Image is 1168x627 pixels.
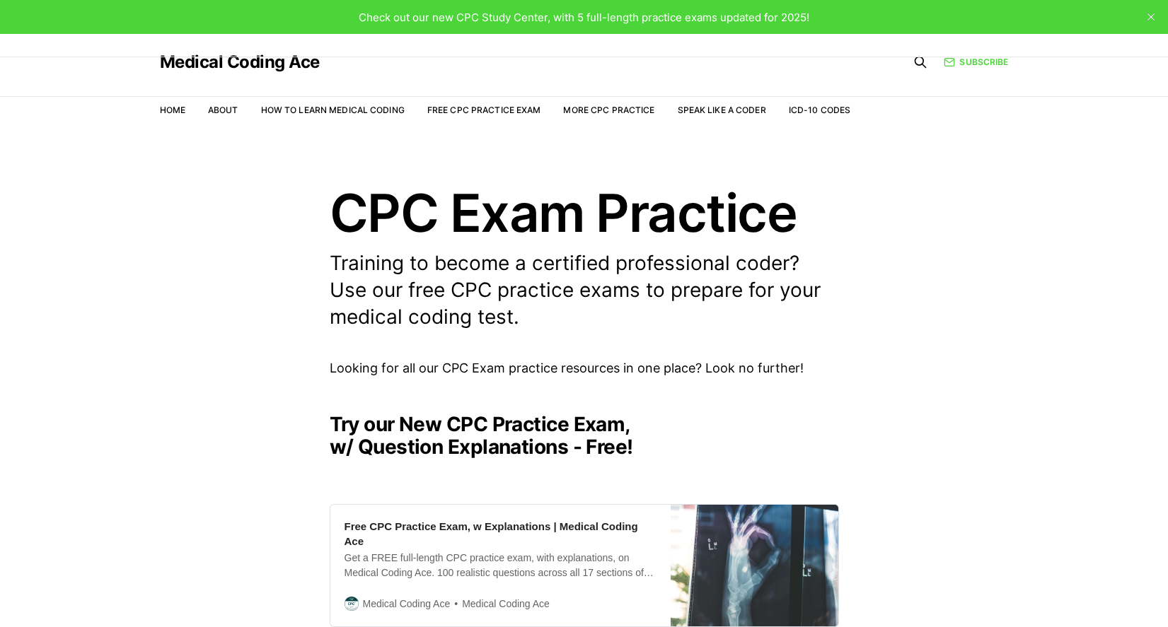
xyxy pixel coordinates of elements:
[363,596,451,611] span: Medical Coding Ace
[330,187,839,239] h1: CPC Exam Practice
[160,54,320,71] a: Medical Coding Ace
[208,105,238,115] a: About
[330,358,839,379] p: Looking for all our CPC Exam practice resources in one place? Look no further!
[330,504,839,627] a: Free CPC Practice Exam, w Explanations | Medical Coding AceGet a FREE full-length CPC practice ex...
[330,413,839,458] h2: Try our New CPC Practice Exam, w/ Question Explanations - Free!
[563,105,654,115] a: More CPC Practice
[937,558,1168,627] iframe: portal-trigger
[359,11,809,24] span: Check out our new CPC Study Center, with 5 full-length practice exams updated for 2025!
[789,105,850,115] a: ICD-10 Codes
[678,105,766,115] a: Speak Like a Coder
[261,105,405,115] a: How to Learn Medical Coding
[944,55,1008,69] a: Subscribe
[427,105,541,115] a: Free CPC Practice Exam
[450,596,550,612] span: Medical Coding Ace
[330,250,839,330] p: Training to become a certified professional coder? Use our free CPC practice exams to prepare for...
[345,519,657,549] div: Free CPC Practice Exam, w Explanations | Medical Coding Ace
[160,105,185,115] a: Home
[345,551,657,580] div: Get a FREE full-length CPC practice exam, with explanations, on Medical Coding Ace. 100 realistic...
[1140,6,1162,28] button: close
